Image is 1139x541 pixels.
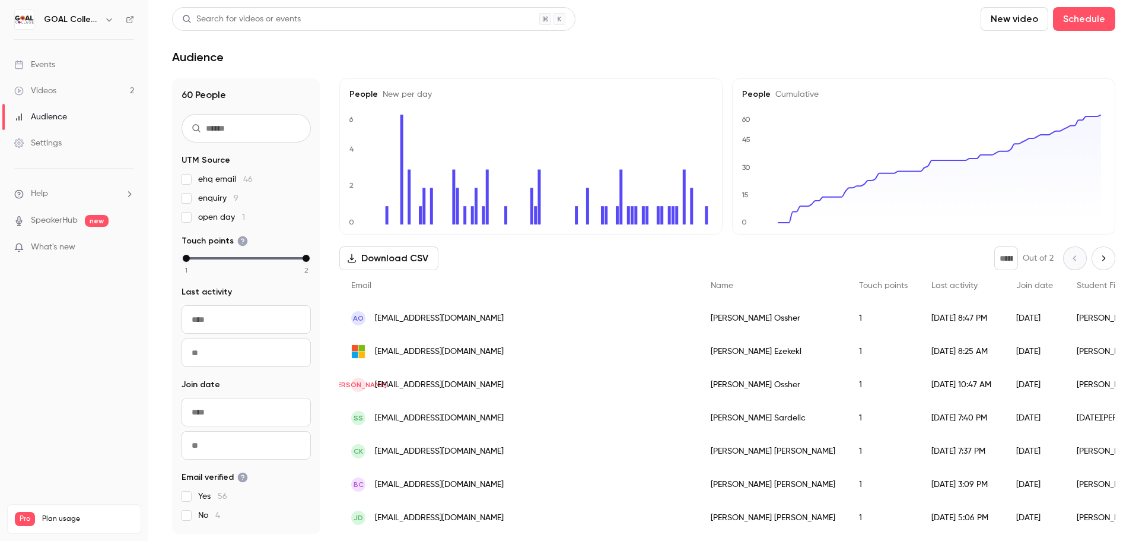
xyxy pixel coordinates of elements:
[375,445,504,458] span: [EMAIL_ADDRESS][DOMAIN_NAME]
[1004,435,1065,468] div: [DATE]
[198,192,238,204] span: enquiry
[375,512,504,524] span: [EMAIL_ADDRESS][DOMAIN_NAME]
[1004,468,1065,501] div: [DATE]
[14,111,67,123] div: Audience
[182,88,311,102] h1: 60 People
[120,242,134,253] iframe: Noticeable Trigger
[14,85,56,97] div: Videos
[349,218,354,226] text: 0
[182,286,232,298] span: Last activity
[354,479,364,490] span: BC
[847,501,920,534] div: 1
[218,492,227,501] span: 56
[1004,501,1065,534] div: [DATE]
[42,514,133,524] span: Plan usage
[375,379,504,391] span: [EMAIL_ADDRESS][DOMAIN_NAME]
[44,14,100,26] h6: GOAL College
[15,10,34,29] img: GOAL College
[182,431,311,460] input: To
[920,302,1004,335] div: [DATE] 8:47 PM
[234,194,238,203] span: 9
[920,435,1004,468] div: [DATE] 7:37 PM
[742,163,750,172] text: 30
[771,90,819,99] span: Cumulative
[215,511,220,520] span: 4
[1004,335,1065,368] div: [DATE]
[1004,302,1065,335] div: [DATE]
[304,265,308,276] span: 2
[198,173,253,185] span: ehq email
[354,446,363,457] span: CK
[31,188,48,200] span: Help
[198,510,220,521] span: No
[375,312,504,325] span: [EMAIL_ADDRESS][DOMAIN_NAME]
[920,468,1004,501] div: [DATE] 3:09 PM
[85,215,109,227] span: new
[182,338,311,367] input: To
[1023,252,1054,264] p: Out of 2
[699,335,847,368] div: [PERSON_NAME] Ezekekl
[847,335,920,368] div: 1
[14,59,55,71] div: Events
[182,13,301,26] div: Search for videos or events
[920,335,1004,368] div: [DATE] 8:25 AM
[375,412,504,425] span: [EMAIL_ADDRESS][DOMAIN_NAME]
[330,379,387,390] span: [PERSON_NAME]
[981,7,1048,31] button: New video
[14,137,62,149] div: Settings
[183,255,190,262] div: min
[243,175,253,184] span: 46
[339,246,438,270] button: Download CSV
[699,368,847,401] div: [PERSON_NAME] Ossher
[349,115,354,124] text: 6
[351,281,371,290] span: Email
[920,401,1004,435] div: [DATE] 7:40 PM
[351,344,365,359] img: outlook.com
[354,413,363,423] span: SS
[182,472,248,483] span: Email verified
[699,401,847,435] div: [PERSON_NAME] Sardelic
[185,265,187,276] span: 1
[920,501,1004,534] div: [DATE] 5:06 PM
[378,90,432,99] span: New per day
[699,302,847,335] div: [PERSON_NAME] Ossher
[242,213,245,222] span: 1
[375,346,504,358] span: [EMAIL_ADDRESS][DOMAIN_NAME]
[15,512,35,526] span: Pro
[847,435,920,468] div: 1
[742,218,747,226] text: 0
[847,368,920,401] div: 1
[349,181,354,189] text: 2
[375,479,504,491] span: [EMAIL_ADDRESS][DOMAIN_NAME]
[353,313,364,324] span: AO
[14,188,134,200] li: help-dropdown-opener
[1092,246,1115,270] button: Next page
[847,401,920,435] div: 1
[172,50,224,64] h1: Audience
[742,88,1105,100] h5: People
[699,468,847,501] div: [PERSON_NAME] [PERSON_NAME]
[349,145,354,153] text: 4
[711,281,733,290] span: Name
[1016,281,1053,290] span: Join date
[182,154,230,166] span: UTM Source
[847,468,920,501] div: 1
[1004,401,1065,435] div: [DATE]
[699,435,847,468] div: [PERSON_NAME] [PERSON_NAME]
[1004,368,1065,401] div: [DATE]
[198,211,245,223] span: open day
[31,241,75,254] span: What's new
[198,491,227,502] span: Yes
[349,88,712,100] h5: People
[182,379,220,391] span: Join date
[742,135,750,144] text: 45
[931,281,978,290] span: Last activity
[742,191,749,199] text: 15
[1053,7,1115,31] button: Schedule
[859,281,908,290] span: Touch points
[182,235,248,247] span: Touch points
[920,368,1004,401] div: [DATE] 10:47 AM
[847,302,920,335] div: 1
[354,512,363,523] span: JD
[182,305,311,334] input: From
